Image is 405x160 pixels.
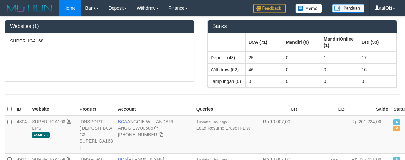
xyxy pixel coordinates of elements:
[77,116,115,154] td: IDNSPORT [ DEPOSIT BCA G3 SUPERLIGA168 ]
[118,126,153,131] a: ANGGIEWU0506
[208,126,224,131] a: Resume
[246,33,283,52] th: Group: activate to sort column ascending
[321,33,359,52] th: Group: activate to sort column ascending
[359,75,396,87] td: 0
[246,52,283,64] td: 25
[10,38,189,44] p: SUPERLIGA168
[347,103,391,116] th: Saldo
[32,132,50,138] span: aaf-0125
[159,132,163,137] a: Copy 4062213373 to clipboard
[225,126,250,131] a: EraseTFList
[253,4,286,13] img: Feedback.jpg
[300,103,347,116] th: DB
[295,4,322,13] img: Button%20Memo.svg
[359,52,396,64] td: 17
[283,75,321,87] td: 0
[283,33,321,52] th: Group: activate to sort column ascending
[199,120,227,124] span: updated 1 hour ago
[118,119,127,124] span: BCA
[212,24,392,29] h3: Banks
[321,75,359,87] td: 0
[283,63,321,75] td: 0
[196,119,227,124] span: 1
[393,119,400,125] span: Active
[196,119,250,131] span: | |
[300,116,347,154] td: - - -
[77,103,115,116] th: Product
[32,119,65,124] a: SUPERLIGA168
[252,116,300,154] td: Rp 10.007,00
[208,52,246,64] td: Deposit (43)
[115,103,194,116] th: Account
[321,52,359,64] td: 1
[208,33,246,52] th: Group: activate to sort column ascending
[196,126,206,131] a: Load
[246,63,283,75] td: 46
[359,63,396,75] td: 16
[29,103,77,116] th: Website
[14,103,29,116] th: ID
[321,63,359,75] td: 0
[359,33,396,52] th: Group: activate to sort column ascending
[252,103,300,116] th: CR
[283,52,321,64] td: 0
[14,116,29,154] td: 4804
[115,116,194,154] td: ANGGIE WULANDARI [PHONE_NUMBER]
[347,116,391,154] td: Rp 261.224,00
[208,63,246,75] td: Withdraw (62)
[5,3,54,13] img: MOTION_logo.png
[10,24,189,29] h3: Websites (1)
[194,103,252,116] th: Queries
[332,4,364,13] img: panduan.png
[154,126,159,131] a: Copy ANGGIEWU0506 to clipboard
[393,126,400,131] span: Paused
[246,75,283,87] td: 0
[29,116,77,154] td: DPS
[208,75,246,87] td: Tampungan (0)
